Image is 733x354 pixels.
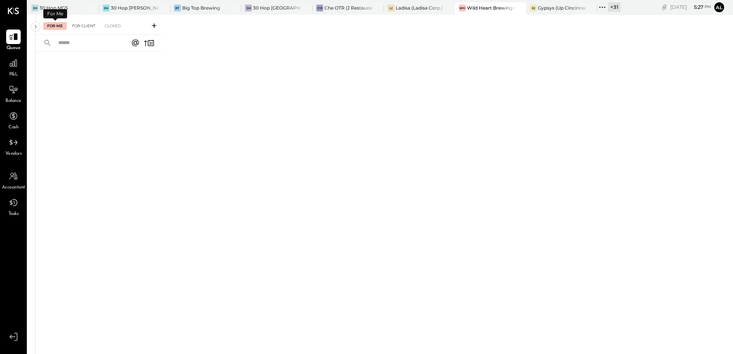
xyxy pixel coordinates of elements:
div: + 31 [608,2,621,12]
a: Vendors [0,135,26,157]
div: Big Top Brewing [182,5,220,11]
div: 3H [103,5,110,11]
div: BT [174,5,181,11]
a: P&L [0,56,26,78]
span: P&L [9,71,18,78]
div: CO [316,5,323,11]
div: Gypsys (Up Cincinnati LLC) - Ignite [538,5,586,11]
div: 3H [31,5,38,11]
span: Tasks [8,211,19,218]
div: L( [388,5,394,11]
div: For Client [68,22,99,30]
a: Accountant [0,169,26,191]
a: Queue [0,29,26,52]
div: Closed [101,22,125,30]
a: Cash [0,109,26,131]
span: Queue [7,45,21,52]
a: Balance [0,82,26,105]
div: 30 Hop [GEOGRAPHIC_DATA] [253,5,301,11]
div: Ladisa (Ladisa Corp.) - Ignite [396,5,444,11]
span: Cash [8,124,18,131]
div: [DATE] [670,3,711,11]
div: For Me [43,22,67,30]
span: Balance [5,98,21,105]
div: 30 Hop MGS [39,5,68,11]
a: Tasks [0,195,26,218]
span: Accountant [2,184,25,191]
div: For Me [43,9,67,18]
div: WH [459,5,466,11]
div: G( [530,5,537,11]
div: 30 Hop [PERSON_NAME] Summit [111,5,159,11]
div: Wild Heart Brewing Company [467,5,515,11]
button: Al [713,1,725,13]
span: Vendors [5,151,22,157]
div: 3H [245,5,252,11]
div: copy link [661,3,668,11]
div: Che OTR (J Restaurant LLC) - Ignite [324,5,372,11]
